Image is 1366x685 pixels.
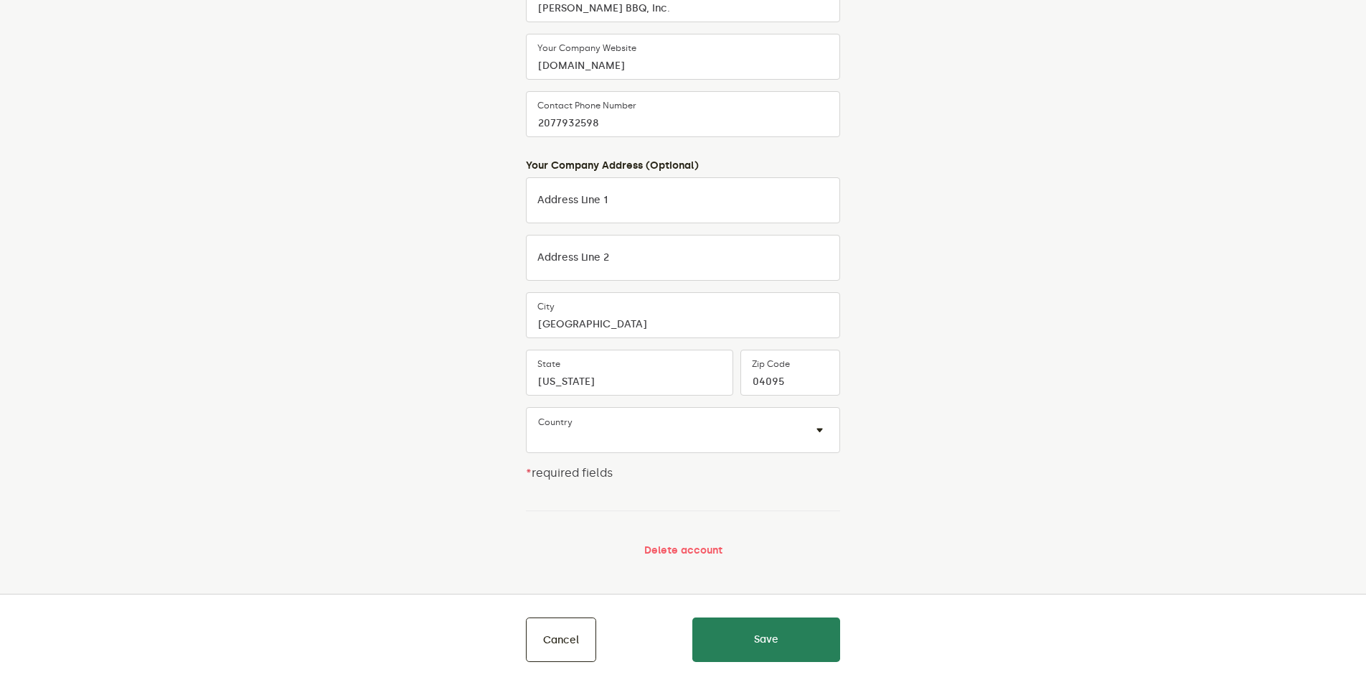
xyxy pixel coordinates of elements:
[692,618,840,662] button: Save
[526,292,840,338] input: City
[537,358,560,370] label: State
[526,466,613,480] span: required fields
[526,235,840,281] input: Address Line 2
[526,618,596,662] button: Cancel
[740,350,840,396] input: Zip Code
[537,42,636,54] label: Your company website
[537,252,609,264] label: Address Line 2
[537,301,555,312] label: City
[526,91,840,137] input: Contact Phone Number
[526,34,840,80] input: Your company website
[526,350,733,396] input: State
[752,358,790,370] label: Zip Code
[537,195,608,206] label: Address Line 1
[526,177,840,223] input: Address Line 1
[537,100,636,111] label: Contact Phone Number
[644,545,722,556] button: Delete account
[526,160,840,172] h4: Your Company Address (Optional)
